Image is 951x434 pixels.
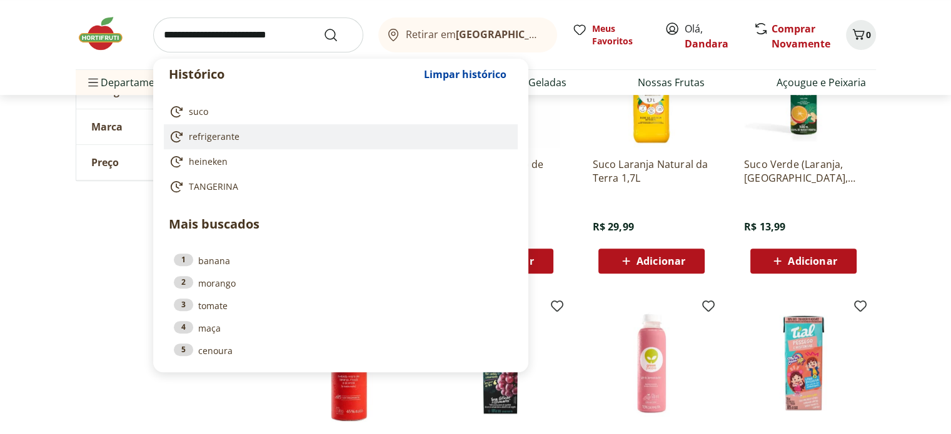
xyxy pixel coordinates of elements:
[592,220,633,234] span: R$ 29,99
[406,29,544,40] span: Retirar em
[418,59,513,89] button: Limpar histórico
[153,17,363,52] input: search
[189,131,239,143] span: refrigerante
[744,220,785,234] span: R$ 13,99
[174,276,508,290] a: 2morango
[76,109,264,144] button: Marca
[592,157,711,185] a: Suco Laranja Natural da Terra 1,7L
[169,66,418,83] p: Histórico
[637,256,685,266] span: Adicionar
[169,179,508,194] a: TANGERINA
[846,20,876,50] button: Carrinho
[744,303,863,422] img: Suco misto 100% Pêssego e Pera Kids Tial 200ml
[91,121,123,133] span: Marca
[685,21,740,51] span: Olá,
[456,27,667,41] b: [GEOGRAPHIC_DATA]/[GEOGRAPHIC_DATA]
[169,104,508,119] a: suco
[866,29,871,41] span: 0
[776,75,865,90] a: Açougue e Peixaria
[189,106,208,118] span: suco
[174,254,193,266] div: 1
[174,298,508,312] a: 3tomate
[174,343,193,356] div: 5
[572,22,650,47] a: Meus Favoritos
[76,145,264,180] button: Preço
[174,298,193,311] div: 3
[772,22,830,51] a: Comprar Novamente
[685,37,728,51] a: Dandara
[750,249,857,274] button: Adicionar
[76,15,138,52] img: Hortifruti
[169,215,513,234] p: Mais buscados
[189,155,228,168] span: heineken
[174,343,508,357] a: 5cenoura
[91,156,119,169] span: Preço
[174,276,193,289] div: 2
[788,256,837,266] span: Adicionar
[378,17,557,52] button: Retirar em[GEOGRAPHIC_DATA]/[GEOGRAPHIC_DATA]
[169,129,508,144] a: refrigerante
[638,75,705,90] a: Nossas Frutas
[744,157,863,185] a: Suco Verde (Laranja, [GEOGRAPHIC_DATA], Couve, Maça e [GEOGRAPHIC_DATA]) 500ml
[592,303,711,422] img: Suco Pink Lemonade Greenpeople 500ml
[592,22,650,47] span: Meus Favoritos
[174,254,508,267] a: 1banana
[598,249,705,274] button: Adicionar
[189,180,238,193] span: TANGERINA
[323,27,353,42] button: Submit Search
[169,154,508,169] a: heineken
[174,321,508,335] a: 4maça
[174,321,193,333] div: 4
[424,69,506,79] span: Limpar histórico
[86,67,101,97] button: Menu
[86,67,176,97] span: Departamentos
